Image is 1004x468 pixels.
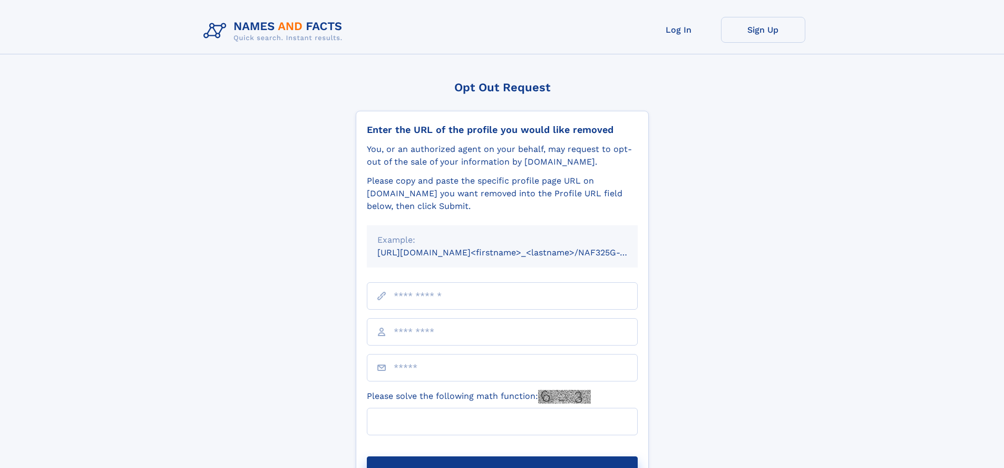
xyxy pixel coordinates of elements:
[637,17,721,43] a: Log In
[367,175,638,213] div: Please copy and paste the specific profile page URL on [DOMAIN_NAME] you want removed into the Pr...
[367,390,591,404] label: Please solve the following math function:
[367,124,638,136] div: Enter the URL of the profile you would like removed
[721,17,805,43] a: Sign Up
[377,234,627,246] div: Example:
[356,81,649,94] div: Opt Out Request
[199,17,351,45] img: Logo Names and Facts
[367,143,638,168] div: You, or an authorized agent on your behalf, may request to opt-out of the sale of your informatio...
[377,247,658,257] small: [URL][DOMAIN_NAME]<firstname>_<lastname>/NAF325G-xxxxxxxx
